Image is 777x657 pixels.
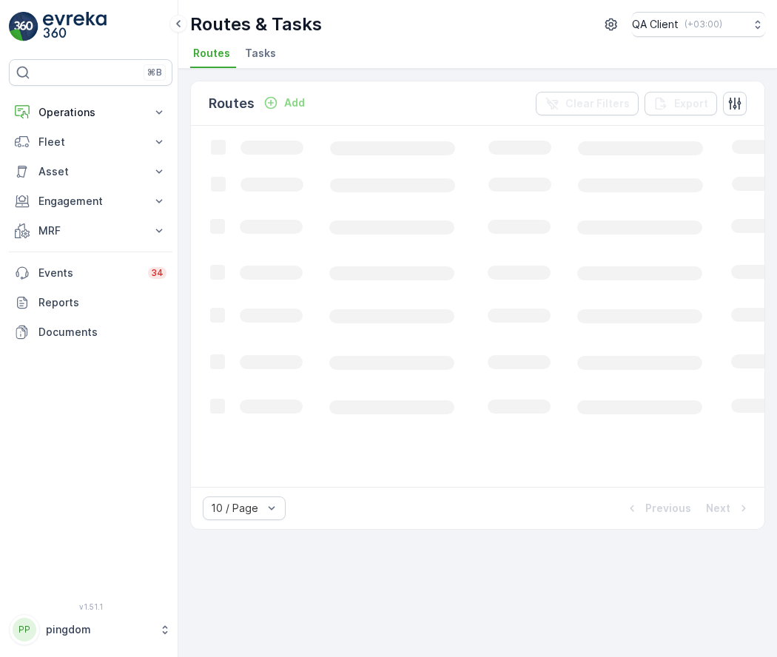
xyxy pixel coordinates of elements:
button: MRF [9,216,172,246]
p: Routes [209,93,255,114]
button: QA Client(+03:00) [632,12,765,37]
button: Next [704,499,753,517]
p: Engagement [38,194,143,209]
img: logo_light-DOdMpM7g.png [43,12,107,41]
p: Routes & Tasks [190,13,322,36]
p: Events [38,266,139,280]
p: Documents [38,325,166,340]
p: Clear Filters [565,96,630,111]
span: Routes [193,46,230,61]
p: pingdom [46,622,152,637]
p: 34 [151,267,164,279]
a: Reports [9,288,172,317]
p: Export [674,96,708,111]
p: Previous [645,501,691,516]
a: Documents [9,317,172,347]
button: Engagement [9,186,172,216]
button: Add [258,94,311,112]
p: ⌘B [147,67,162,78]
button: Export [645,92,717,115]
p: Operations [38,105,143,120]
span: Tasks [245,46,276,61]
button: Previous [623,499,693,517]
p: Add [284,95,305,110]
p: MRF [38,223,143,238]
p: ( +03:00 ) [684,18,722,30]
button: Clear Filters [536,92,639,115]
button: Asset [9,157,172,186]
a: Events34 [9,258,172,288]
img: logo [9,12,38,41]
button: PPpingdom [9,614,172,645]
button: Operations [9,98,172,127]
p: Asset [38,164,143,179]
button: Fleet [9,127,172,157]
div: PP [13,618,36,641]
p: Reports [38,295,166,310]
p: Next [706,501,730,516]
p: Fleet [38,135,143,149]
p: QA Client [632,17,679,32]
span: v 1.51.1 [9,602,172,611]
